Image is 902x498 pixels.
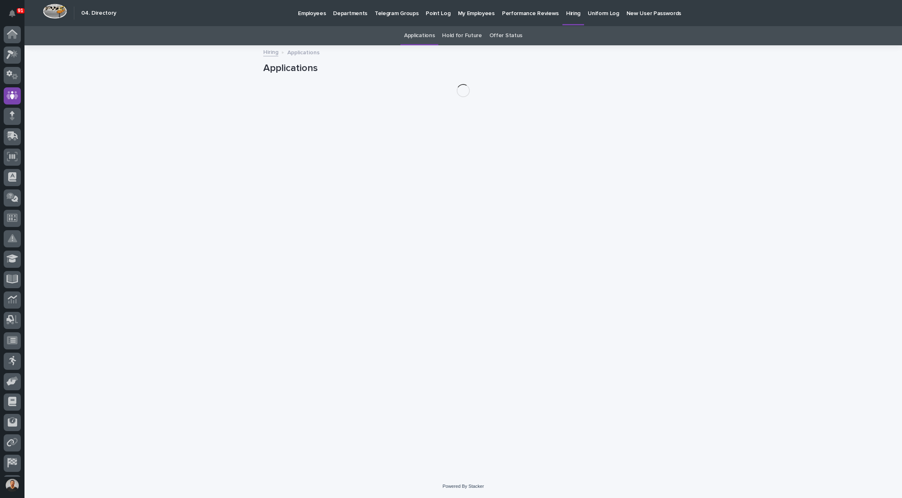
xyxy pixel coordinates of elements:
[263,47,278,56] a: Hiring
[10,10,21,23] div: Notifications91
[489,26,522,45] a: Offer Status
[4,5,21,22] button: Notifications
[4,477,21,494] button: users-avatar
[81,10,116,17] h2: 04. Directory
[404,26,435,45] a: Applications
[18,8,23,13] p: 91
[442,484,484,489] a: Powered By Stacker
[43,4,67,19] img: Workspace Logo
[442,26,482,45] a: Hold for Future
[263,62,663,74] h1: Applications
[287,47,320,56] p: Applications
